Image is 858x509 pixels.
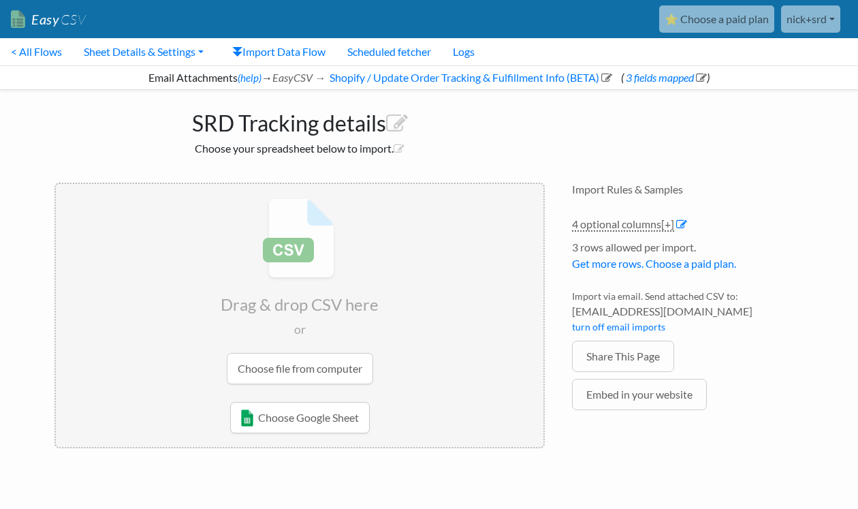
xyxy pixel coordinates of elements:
[221,38,336,65] a: Import Data Flow
[328,71,612,84] a: Shopify / Update Order Tracking & Fulfillment Info (BETA)
[442,38,486,65] a: Logs
[572,289,804,341] li: Import via email. Send attached CSV to:
[781,5,840,33] a: nick+srd
[572,257,736,270] a: Get more rows. Choose a paid plan.
[621,71,710,84] span: ( )
[661,217,674,230] span: [+]
[572,217,674,232] a: 4 optional columns[+]
[572,321,665,333] a: turn off email imports
[73,38,214,65] a: Sheet Details & Settings
[572,379,707,410] a: Embed in your website
[11,5,86,33] a: EasyCSV
[659,5,774,33] a: ⭐ Choose a paid plan
[624,71,707,84] a: 3 fields mapped
[59,11,86,28] span: CSV
[572,303,804,320] span: [EMAIL_ADDRESS][DOMAIN_NAME]
[572,239,804,279] li: 3 rows allowed per import.
[54,104,545,136] h1: SRD Tracking details
[230,402,370,433] a: Choose Google Sheet
[572,183,804,196] h4: Import Rules & Samples
[54,142,545,155] h2: Choose your spreadsheet below to import.
[572,341,674,372] a: Share This Page
[336,38,442,65] a: Scheduled fetcher
[238,72,261,84] a: (help)
[272,71,325,84] i: EasyCSV →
